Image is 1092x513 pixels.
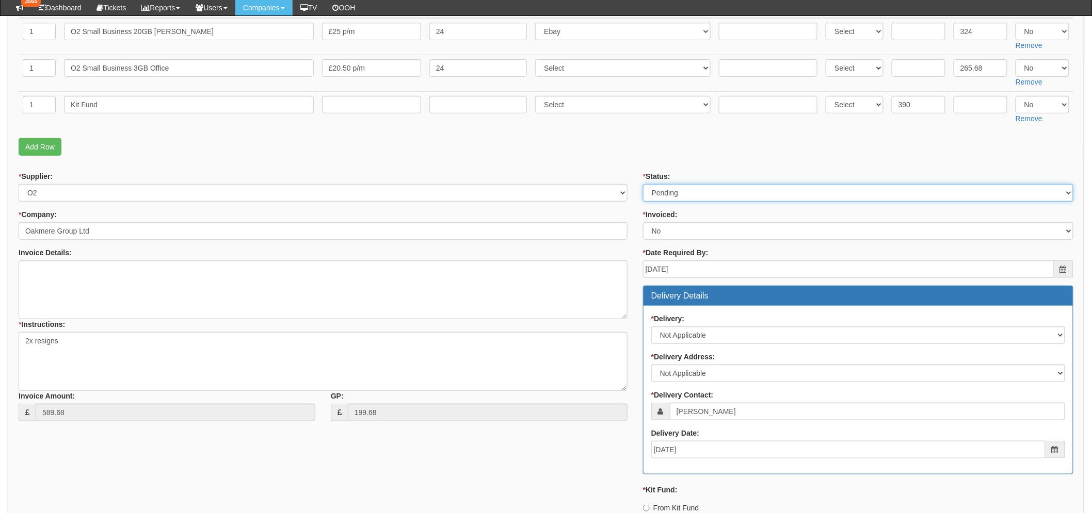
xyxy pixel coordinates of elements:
[1016,78,1042,86] a: Remove
[643,485,678,495] label: Kit Fund:
[1016,41,1042,49] a: Remove
[651,291,1065,301] h3: Delivery Details
[1016,114,1042,123] a: Remove
[643,171,670,181] label: Status:
[643,505,650,511] input: From Kit Fund
[19,332,628,391] textarea: 2x resigns
[643,209,678,220] label: Invoiced:
[19,319,65,329] label: Instructions:
[19,391,75,401] label: Invoice Amount:
[331,391,344,401] label: GP:
[651,352,715,362] label: Delivery Address:
[19,209,57,220] label: Company:
[19,171,53,181] label: Supplier:
[643,247,709,258] label: Date Required By:
[651,390,714,400] label: Delivery Contact:
[19,247,72,258] label: Invoice Details:
[19,138,61,156] a: Add Row
[651,313,685,324] label: Delivery:
[651,428,699,438] label: Delivery Date:
[643,503,699,513] label: From Kit Fund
